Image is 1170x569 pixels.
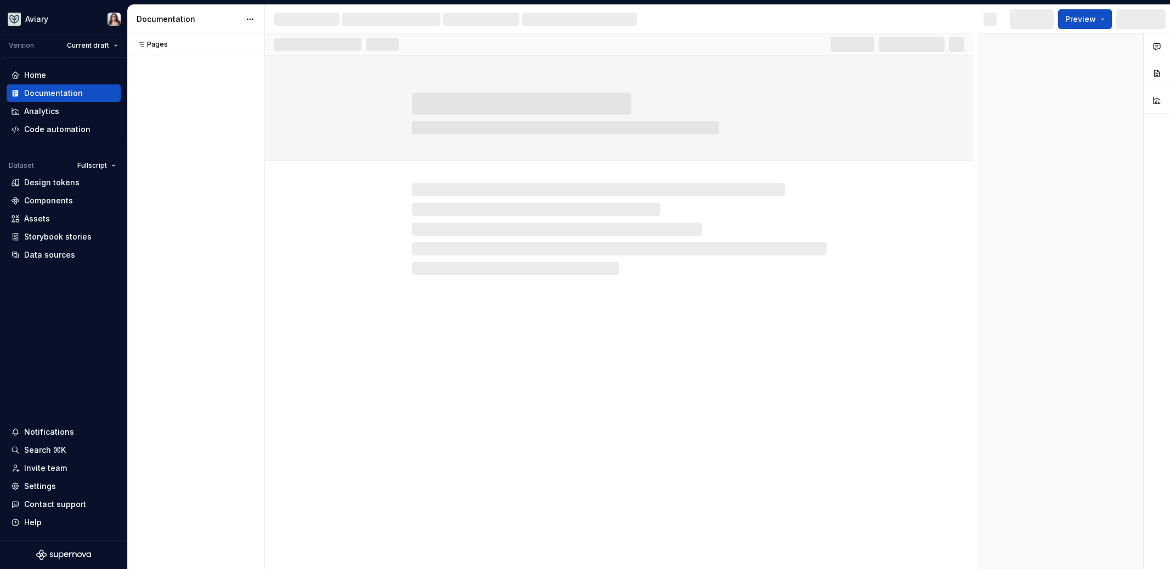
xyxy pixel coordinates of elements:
div: Notifications [24,426,74,437]
a: Home [7,66,121,84]
div: Assets [24,213,50,224]
div: Invite team [24,463,67,474]
div: Code automation [24,124,91,135]
a: Storybook stories [7,228,121,246]
div: Version [9,41,34,50]
a: Assets [7,210,121,227]
div: Storybook stories [24,231,92,242]
div: Home [24,70,46,81]
a: Data sources [7,246,121,264]
div: Settings [24,481,56,492]
div: Documentation [137,14,240,25]
div: Search ⌘K [24,445,66,456]
svg: Supernova Logo [36,549,91,560]
button: Contact support [7,496,121,513]
div: Pages [132,40,168,49]
a: Settings [7,477,121,495]
div: Components [24,195,73,206]
div: Aviary [25,14,48,25]
button: AviaryBrittany Hogg [2,7,125,31]
div: Contact support [24,499,86,510]
button: Fullscript [72,158,121,173]
img: Brittany Hogg [108,13,121,26]
div: Help [24,517,42,528]
span: Current draft [67,41,109,50]
div: Design tokens [24,177,80,188]
div: Documentation [24,88,83,99]
button: Current draft [62,38,123,53]
a: Analytics [7,103,121,120]
button: Search ⌘K [7,441,121,459]
a: Design tokens [7,174,121,191]
span: Preview [1065,14,1096,25]
button: Help [7,514,121,531]
div: Data sources [24,249,75,260]
button: Preview [1058,9,1112,29]
a: Documentation [7,84,121,102]
a: Invite team [7,459,121,477]
span: Fullscript [77,161,107,170]
button: Notifications [7,423,121,441]
div: Dataset [9,161,34,170]
a: Code automation [7,121,121,138]
div: Analytics [24,106,59,117]
img: 256e2c79-9abd-4d59-8978-03feab5a3943.png [8,13,21,26]
a: Components [7,192,121,209]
